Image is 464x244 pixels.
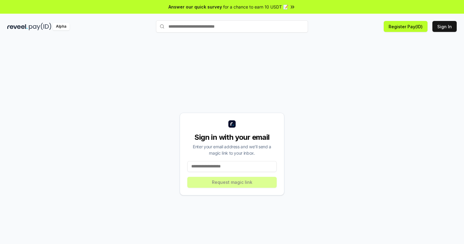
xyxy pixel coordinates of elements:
img: reveel_dark [7,23,28,30]
div: Alpha [53,23,70,30]
div: Enter your email address and we’ll send a magic link to your inbox. [187,143,277,156]
div: Sign in with your email [187,132,277,142]
img: logo_small [228,120,236,128]
span: Answer our quick survey [168,4,222,10]
span: for a chance to earn 10 USDT 📝 [223,4,288,10]
button: Sign In [432,21,457,32]
img: pay_id [29,23,51,30]
button: Register Pay(ID) [384,21,428,32]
